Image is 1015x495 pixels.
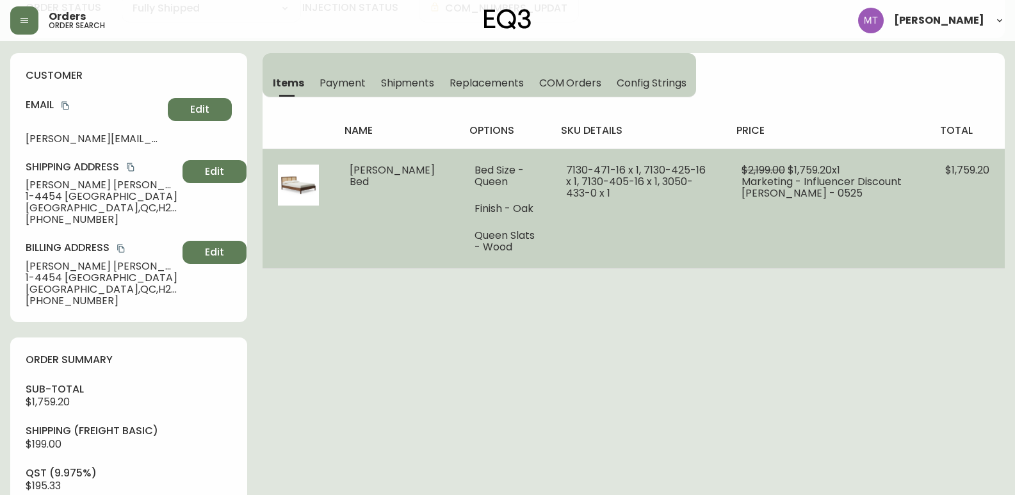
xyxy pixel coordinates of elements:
span: [PERSON_NAME] [PERSON_NAME] [26,261,177,272]
span: $1,759.20 x 1 [788,163,840,177]
span: [PERSON_NAME][EMAIL_ADDRESS][DOMAIN_NAME] [26,133,163,145]
span: [PHONE_NUMBER] [26,214,177,225]
li: Finish - Oak [475,203,535,215]
li: Bed Size - Queen [475,165,535,188]
h4: name [345,124,449,138]
span: 1-4454 [GEOGRAPHIC_DATA] [26,191,177,202]
span: Items [273,76,304,90]
span: [PERSON_NAME] [PERSON_NAME] [26,179,177,191]
span: $1,759.20 [26,394,70,409]
span: $199.00 [26,437,61,451]
span: 7130-471-16 x 1, 7130-425-16 x 1, 7130-405-16 x 1, 3050-433-0 x 1 [566,163,706,200]
h4: options [469,124,540,138]
button: copy [124,161,137,174]
h4: sku details [561,124,715,138]
h5: order search [49,22,105,29]
span: [GEOGRAPHIC_DATA] , QC , H2W 2J8 , CA [26,202,177,214]
span: [PERSON_NAME] Bed [350,163,435,189]
span: Orders [49,12,86,22]
h4: customer [26,69,232,83]
h4: order summary [26,353,232,367]
span: 1-4454 [GEOGRAPHIC_DATA] [26,272,177,284]
span: Replacements [450,76,523,90]
button: copy [115,242,127,255]
span: Shipments [381,76,435,90]
span: $1,759.20 [945,163,989,177]
button: Edit [183,160,247,183]
span: Config Strings [617,76,686,90]
h4: Shipping ( Freight Basic ) [26,424,232,438]
span: Marketing - Influencer Discount [PERSON_NAME] - 0525 [742,174,902,200]
span: Edit [205,165,224,179]
span: $195.33 [26,478,61,493]
li: Queen Slats - Wood [475,230,535,253]
span: [PHONE_NUMBER] [26,295,177,307]
img: 397d82b7ede99da91c28605cdd79fceb [858,8,884,33]
h4: Billing Address [26,241,177,255]
h4: qst (9.975%) [26,466,232,480]
button: copy [59,99,72,112]
img: 0c07ef8b-5122-4303-ba88-df0ccde9c459Optional[7130-471-425-405-13-Walnut-Front-Angle-LP.jpg].jpg [278,165,319,206]
span: [GEOGRAPHIC_DATA] , QC , H2W 2J8 , CA [26,284,177,295]
button: Edit [183,241,247,264]
h4: Shipping Address [26,160,177,174]
span: Payment [320,76,366,90]
span: Edit [205,245,224,259]
h4: total [940,124,995,138]
h4: Email [26,98,163,112]
span: COM Orders [539,76,602,90]
span: Edit [190,102,209,117]
span: [PERSON_NAME] [894,15,984,26]
span: $2,199.00 [742,163,785,177]
h4: sub-total [26,382,232,396]
img: logo [484,9,532,29]
h4: price [736,124,920,138]
button: Edit [168,98,232,121]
